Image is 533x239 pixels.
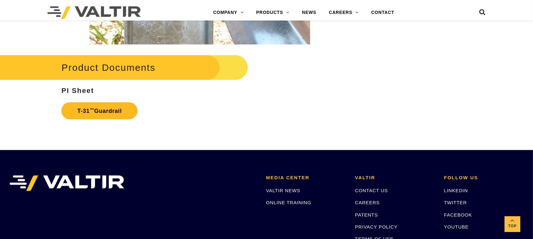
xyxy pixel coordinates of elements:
[207,6,250,19] a: COMPANY
[355,224,398,230] a: PRIVACY POLICY
[355,212,378,218] a: PATENTS
[365,6,401,19] a: CONTACT
[355,188,388,193] a: CONTACT US
[355,175,435,181] h2: VALTIR
[444,200,467,205] a: TWITTER
[9,175,124,191] img: VALTIR
[296,6,322,19] a: NEWS
[444,175,524,181] h2: FOLLOW US
[505,223,520,230] span: Top
[266,188,300,193] a: VALTIR NEWS
[266,200,311,205] a: ONLINE TRAINING
[444,224,469,230] a: YOUTUBE
[47,6,141,19] img: Valtir
[444,188,468,193] a: LINKEDIN
[61,87,94,95] strong: PI Sheet
[444,212,472,218] a: FACEBOOK
[61,102,138,120] a: T-31™Guardrail
[322,6,365,19] a: CAREERS
[505,216,520,232] a: Top
[90,107,94,112] sup: ™
[250,6,296,19] a: PRODUCTS
[266,175,346,181] h2: MEDIA CENTER
[355,200,380,205] a: CAREERS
